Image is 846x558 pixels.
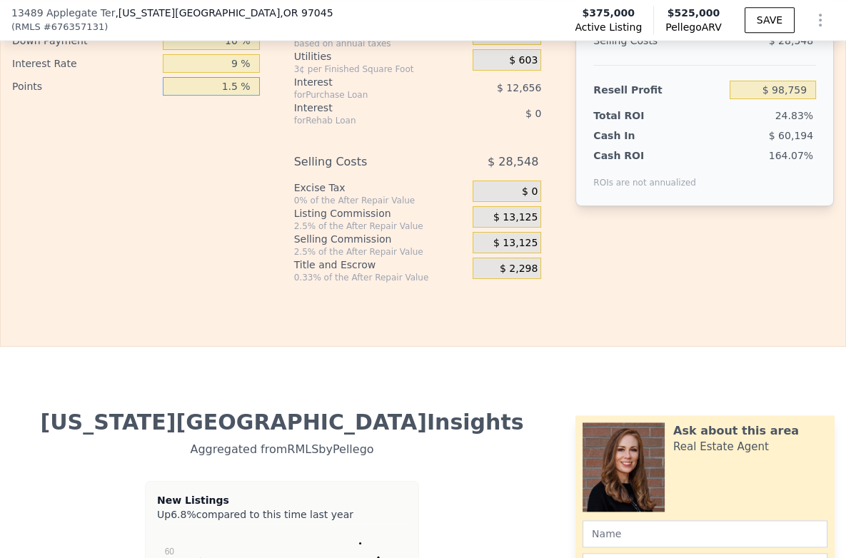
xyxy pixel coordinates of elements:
div: Selling Costs [593,28,723,54]
div: Total ROI [593,108,674,123]
span: 6.8% [171,509,196,520]
div: Resell Profit [593,77,723,103]
div: ( ) [11,20,108,34]
div: Real Estate Agent [673,440,769,454]
div: based on annual taxes [294,38,467,49]
span: Pellego ARV [665,20,722,34]
div: Points [12,75,157,98]
span: , OR 97045 [280,7,333,19]
span: $ 2,298 [500,263,538,275]
span: $ 60,194 [769,130,813,141]
span: $ 13,125 [493,237,538,250]
div: Cash ROI [593,148,696,163]
span: $ 28,548 [488,149,538,175]
div: Interest [294,75,439,89]
span: $ 28,548 [769,35,813,46]
div: Interest Rate [12,52,157,75]
span: $ 603 [509,54,538,67]
div: Up compared to this time last year [157,507,407,516]
span: Active Listing [575,20,642,34]
div: New Listings [157,493,407,507]
span: $525,000 [668,7,720,19]
div: 3¢ per Finished Square Foot [294,64,467,75]
div: for Purchase Loan [294,89,439,101]
div: 0% of the After Repair Value [294,195,467,206]
div: Listing Commission [294,206,467,220]
span: 13489 Applegate Ter [11,6,115,20]
span: # 676357131 [44,20,104,34]
text: 60 [165,546,175,556]
div: Selling Costs [294,149,439,175]
span: $ 0 [525,108,541,119]
input: Name [583,520,827,547]
button: SAVE [745,7,795,33]
div: [US_STATE][GEOGRAPHIC_DATA] Insights [11,410,553,435]
span: RMLS [15,20,41,34]
div: Cash In [593,128,674,143]
span: $ 12,656 [497,82,541,93]
div: Interest [294,101,439,115]
span: , [US_STATE][GEOGRAPHIC_DATA] [115,6,333,20]
span: $375,000 [583,6,635,20]
div: 2.5% of the After Repair Value [294,246,467,258]
span: $ 13,125 [493,211,538,224]
div: 0.33% of the After Repair Value [294,272,467,283]
span: 164.07% [769,150,813,161]
div: Excise Tax [294,181,467,195]
div: Ask about this area [673,422,799,440]
div: 2.5% of the After Repair Value [294,220,467,232]
span: $ 0 [522,186,538,198]
div: Down Payment [12,29,157,52]
div: Aggregated from RMLS by Pellego [11,435,553,458]
button: Show Options [806,6,835,34]
span: 24.83% [775,110,813,121]
div: Utilities [294,49,467,64]
div: for Rehab Loan [294,115,439,126]
div: Title and Escrow [294,258,467,272]
div: Selling Commission [294,232,467,246]
div: ROIs are not annualized [593,163,696,188]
